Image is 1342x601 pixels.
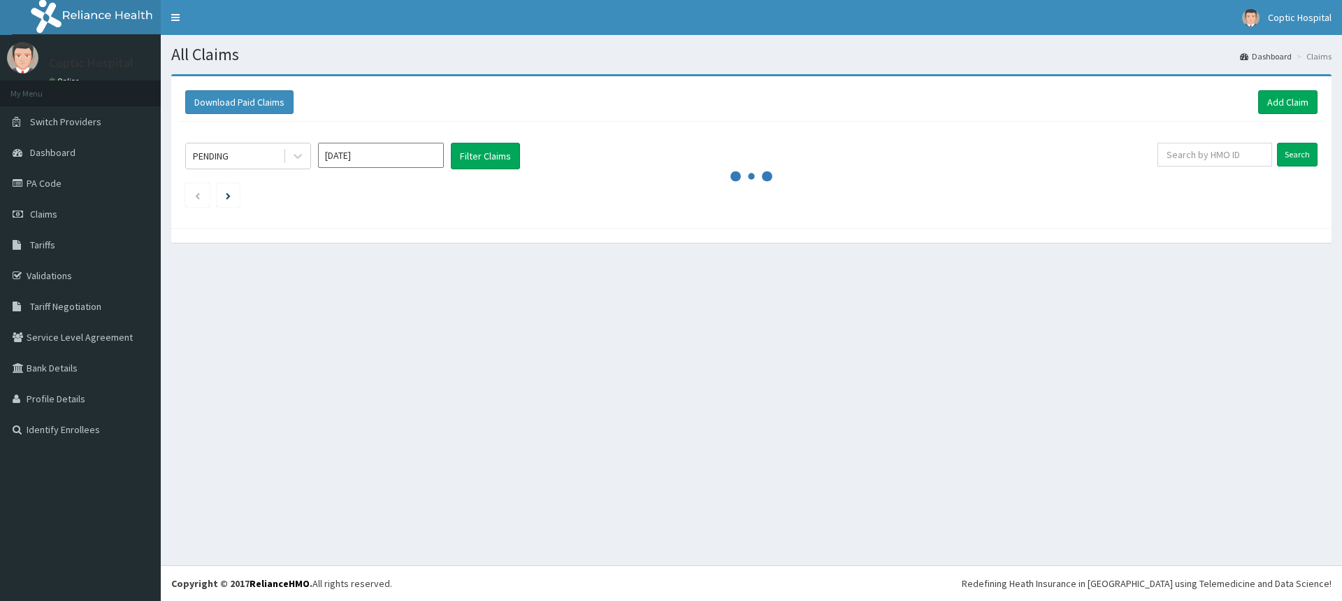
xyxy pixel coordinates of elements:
a: Add Claim [1258,90,1318,114]
a: RelianceHMO [250,577,310,590]
footer: All rights reserved. [161,565,1342,601]
span: Coptic Hospital [1268,11,1332,24]
a: Next page [226,189,231,201]
input: Search [1277,143,1318,167]
span: Switch Providers [30,115,101,128]
input: Search by HMO ID [1157,143,1272,167]
a: Online [49,76,82,86]
span: Dashboard [30,146,75,159]
a: Dashboard [1240,50,1292,62]
p: Coptic Hospital [49,57,134,69]
span: Tariff Negotiation [30,300,101,313]
img: User Image [1242,9,1260,27]
h1: All Claims [171,45,1332,64]
span: Tariffs [30,239,55,251]
strong: Copyright © 2017 . [171,577,312,590]
span: Claims [30,208,57,220]
input: Select Month and Year [318,143,444,168]
button: Download Paid Claims [185,90,294,114]
button: Filter Claims [451,143,520,169]
div: PENDING [193,149,229,163]
svg: audio-loading [730,155,772,197]
li: Claims [1293,50,1332,62]
div: Redefining Heath Insurance in [GEOGRAPHIC_DATA] using Telemedicine and Data Science! [962,577,1332,591]
img: User Image [7,42,38,73]
a: Previous page [194,189,201,201]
